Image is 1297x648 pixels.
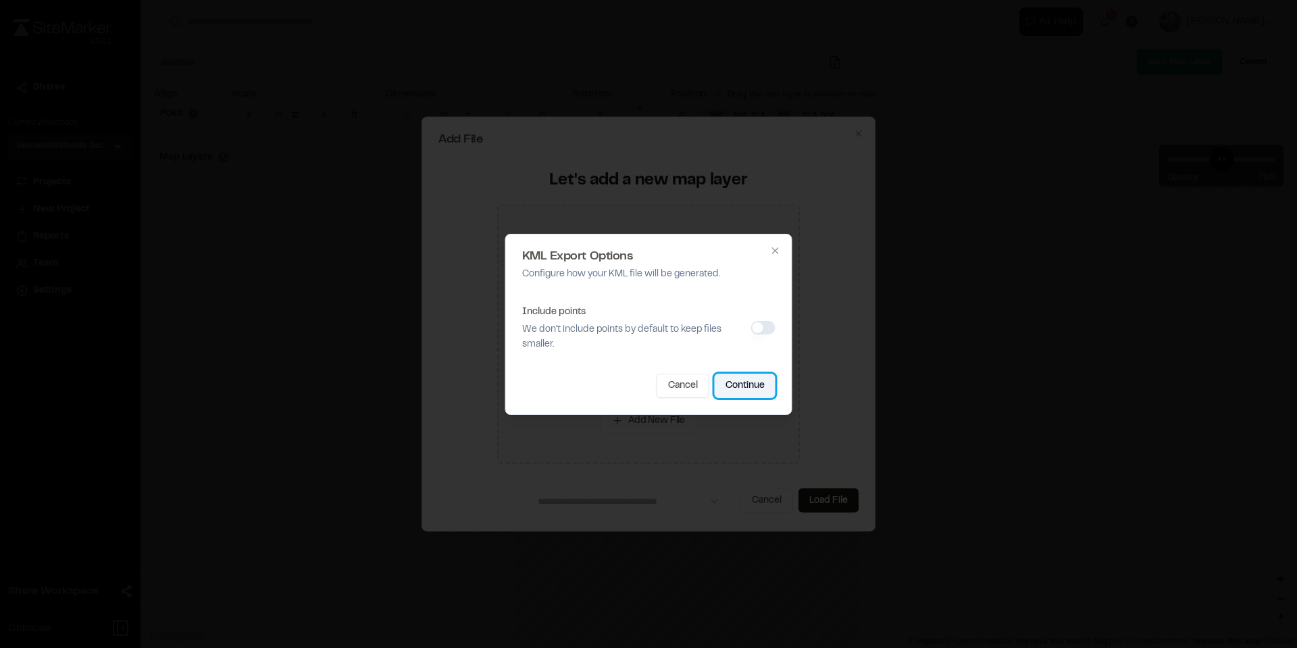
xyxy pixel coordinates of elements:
label: Include points [522,308,586,316]
p: We don't include points by default to keep files smaller. [522,322,746,352]
button: Cancel [657,374,709,398]
h2: KML Export Options [522,251,775,263]
p: Configure how your KML file will be generated. [522,267,775,282]
button: Continue [715,374,775,398]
